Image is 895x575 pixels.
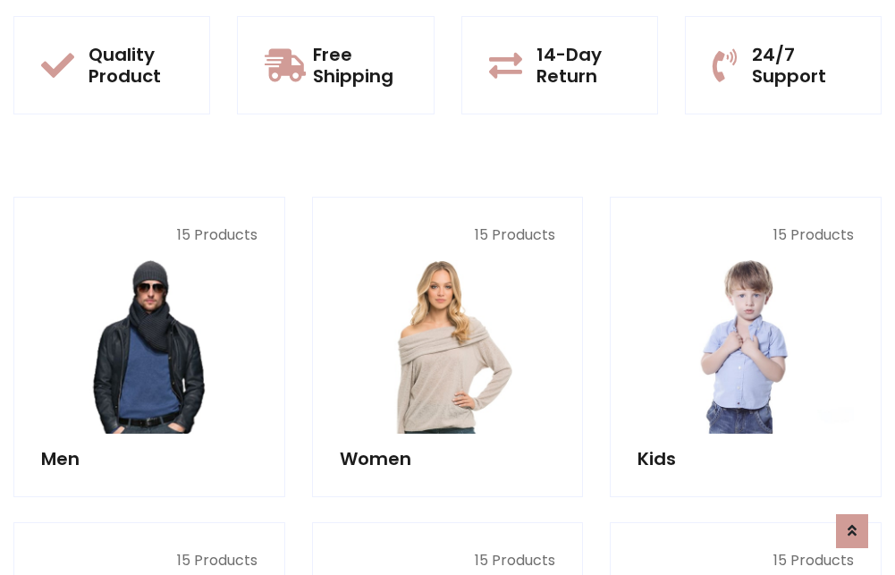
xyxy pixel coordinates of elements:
h5: 14-Day Return [536,44,630,87]
p: 15 Products [637,224,854,246]
h5: Free Shipping [313,44,406,87]
p: 15 Products [637,550,854,571]
h5: Men [41,448,258,469]
h5: Quality Product [89,44,182,87]
h5: Women [340,448,556,469]
p: 15 Products [41,550,258,571]
h5: 24/7 Support [752,44,854,87]
p: 15 Products [41,224,258,246]
p: 15 Products [340,550,556,571]
p: 15 Products [340,224,556,246]
h5: Kids [637,448,854,469]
